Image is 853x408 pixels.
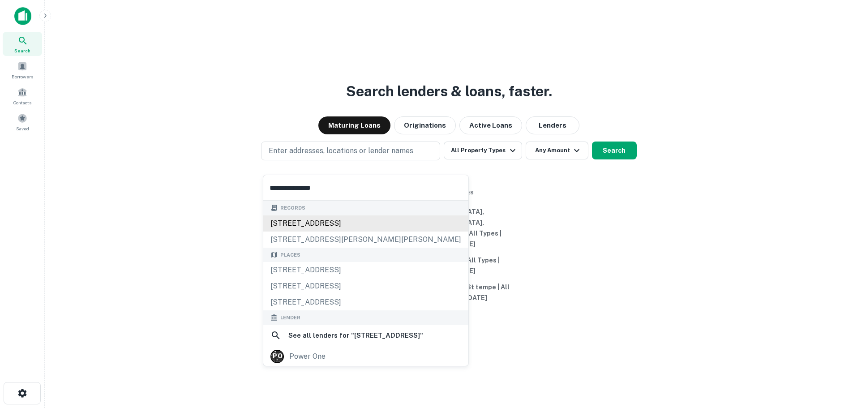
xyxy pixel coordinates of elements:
[318,116,390,134] button: Maturing Loans
[3,58,42,82] a: Borrowers
[263,294,468,310] div: [STREET_ADDRESS]
[263,347,468,366] a: P Opower one
[263,232,468,248] div: [STREET_ADDRESS][PERSON_NAME][PERSON_NAME]
[808,336,853,379] iframe: Chat Widget
[16,125,29,132] span: Saved
[592,142,637,159] button: Search
[12,73,33,80] span: Borrowers
[3,32,42,56] a: Search
[263,278,468,294] div: [STREET_ADDRESS]
[526,116,579,134] button: Lenders
[263,215,468,232] div: [STREET_ADDRESS]
[273,352,282,361] p: P O
[289,350,326,363] div: power one
[459,116,522,134] button: Active Loans
[444,142,522,159] button: All Property Types
[526,142,588,159] button: Any Amount
[261,142,440,160] button: Enter addresses, locations or lender names
[13,99,31,106] span: Contacts
[263,262,468,278] div: [STREET_ADDRESS]
[269,146,413,156] p: Enter addresses, locations or lender names
[14,7,31,25] img: capitalize-icon.png
[280,204,305,212] span: Records
[288,330,423,341] h6: See all lenders for " [STREET_ADDRESS] "
[280,314,300,322] span: Lender
[3,84,42,108] a: Contacts
[280,251,300,259] span: Places
[3,110,42,134] a: Saved
[394,116,456,134] button: Originations
[346,81,552,102] h3: Search lenders & loans, faster.
[14,47,30,54] span: Search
